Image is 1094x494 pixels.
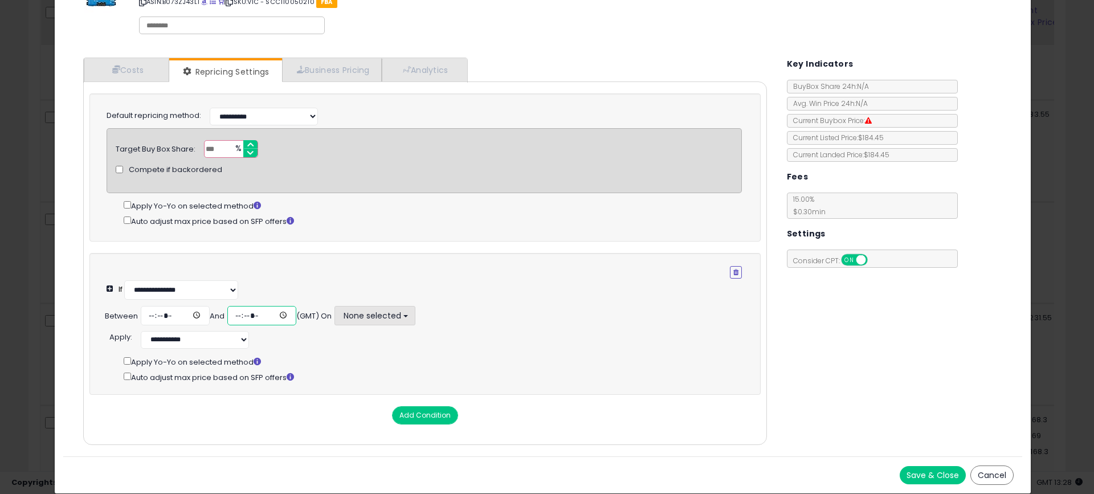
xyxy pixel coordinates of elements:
span: Current Landed Price: $184.45 [787,150,889,160]
a: Business Pricing [282,58,382,81]
div: Between [105,311,138,322]
span: ON [842,255,856,265]
h5: Settings [787,227,826,241]
i: Suppressed Buy Box [865,117,872,124]
button: Add Condition [392,406,458,424]
span: Avg. Win Price 24h: N/A [787,99,868,108]
label: Default repricing method: [107,111,201,121]
div: : [109,328,132,343]
div: Apply Yo-Yo on selected method [124,355,754,368]
button: Cancel [970,466,1014,485]
div: Auto adjust max price based on SFP offers [124,370,754,383]
span: None selected [342,310,401,321]
span: BuyBox Share 24h: N/A [787,81,869,91]
span: $0.30 min [787,207,826,217]
span: 15.00 % [787,194,826,217]
button: Save & Close [900,466,966,484]
span: Apply [109,332,130,342]
span: % [228,141,247,158]
h5: Key Indicators [787,57,854,71]
div: Target Buy Box Share: [116,140,195,155]
span: Compete if backordered [129,165,222,175]
span: Current Listed Price: $184.45 [787,133,884,142]
span: Consider CPT: [787,256,883,266]
span: Current Buybox Price: [787,116,872,125]
i: Remove Condition [733,269,738,276]
div: (GMT) On [296,311,332,322]
a: Costs [84,58,169,81]
span: OFF [866,255,884,265]
div: Auto adjust max price based on SFP offers [124,214,742,227]
h5: Fees [787,170,809,184]
div: Apply Yo-Yo on selected method [124,199,742,212]
div: And [210,311,224,322]
a: Repricing Settings [169,60,281,83]
a: Analytics [382,58,466,81]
